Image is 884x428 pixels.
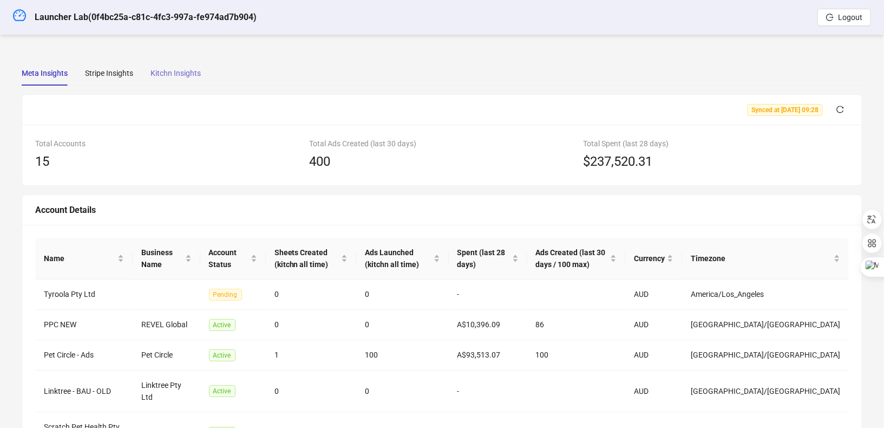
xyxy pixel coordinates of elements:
[625,238,682,280] th: Currency
[356,371,448,412] td: 0
[209,385,235,397] span: Active
[309,154,330,169] span: 400
[625,340,682,371] td: AUD
[266,310,357,340] td: 0
[266,238,357,280] th: Sheets Created (kitchn all time)
[449,280,527,310] td: -
[682,280,849,310] td: America/Los_Angeles
[449,238,527,280] th: Spent (last 28 days)
[35,154,49,169] span: 15
[35,138,300,150] div: Total Accounts
[13,9,26,22] span: dashboard
[141,247,183,270] span: Business Name
[200,238,266,280] th: Account Status
[209,289,242,301] span: Pending
[44,252,115,264] span: Name
[682,310,849,340] td: [GEOGRAPHIC_DATA]/[GEOGRAPHIC_DATA]
[817,9,871,26] button: Logout
[365,247,431,270] span: Ads Launched (kitchn all time)
[625,371,682,412] td: AUD
[838,13,862,22] span: Logout
[449,371,527,412] td: -
[133,371,200,412] td: Linktree Pty Ltd
[133,340,200,371] td: Pet Circle
[457,247,510,270] span: Spent (last 28 days)
[625,310,682,340] td: AUD
[35,340,133,371] td: Pet Circle - Ads
[682,340,849,371] td: [GEOGRAPHIC_DATA]/[GEOGRAPHIC_DATA]
[527,238,625,280] th: Ads Created (last 30 days / 100 max)
[625,280,682,310] td: AUD
[826,14,834,21] span: logout
[536,247,608,270] span: Ads Created (last 30 days / 100 max)
[584,152,653,172] span: $237,520.31
[356,340,448,371] td: 100
[634,252,665,264] span: Currency
[309,138,574,150] div: Total Ads Created (last 30 days)
[356,238,448,280] th: Ads Launched (kitchn all time)
[85,67,133,79] div: Stripe Insights
[274,247,339,270] span: Sheets Created (kitchn all time)
[691,252,831,264] span: Timezone
[150,67,201,79] div: Kitchn Insights
[527,340,625,371] td: 100
[449,310,527,340] td: A$10,396.09
[527,310,625,340] td: 86
[35,310,133,340] td: PPC NEW
[356,310,448,340] td: 0
[35,203,849,217] div: Account Details
[682,238,849,280] th: Timezone
[209,349,235,361] span: Active
[356,280,448,310] td: 0
[682,371,849,412] td: [GEOGRAPHIC_DATA]/[GEOGRAPHIC_DATA]
[209,319,235,331] span: Active
[133,310,200,340] td: REVEL Global
[35,280,133,310] td: Tyroola Pty Ltd
[133,238,200,280] th: Business Name
[209,247,248,270] span: Account Status
[584,138,849,150] div: Total Spent (last 28 days)
[266,340,357,371] td: 1
[449,340,527,371] td: A$93,513.07
[747,104,823,116] span: Synced at [DATE] 09:28
[35,11,257,24] h5: Launcher Lab ( 0f4bc25a-c81c-4fc3-997a-fe974ad7b904 )
[22,67,68,79] div: Meta Insights
[266,280,357,310] td: 0
[35,238,133,280] th: Name
[836,106,844,113] span: reload
[35,371,133,412] td: Linktree - BAU - OLD
[266,371,357,412] td: 0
